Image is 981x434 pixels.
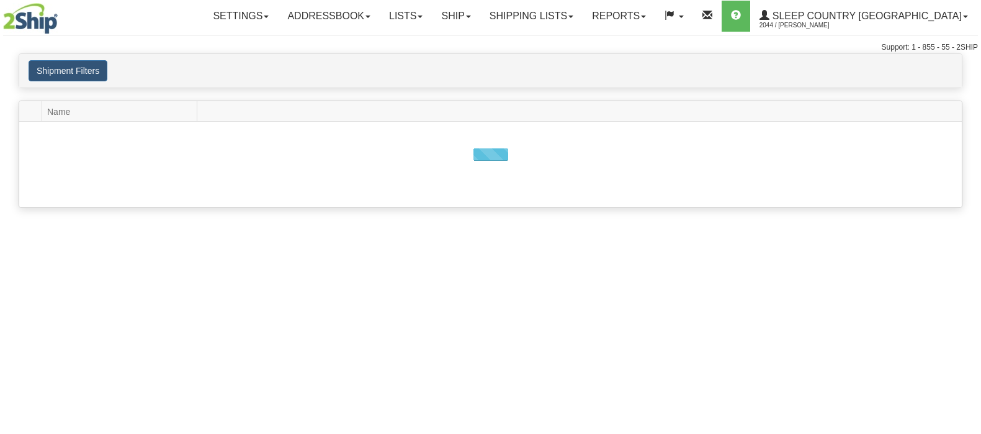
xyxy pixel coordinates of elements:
button: Shipment Filters [29,60,107,81]
img: logo2044.jpg [3,3,58,34]
a: Ship [432,1,480,32]
a: Reports [583,1,655,32]
span: 2044 / [PERSON_NAME] [759,19,853,32]
iframe: chat widget [952,153,980,280]
a: Lists [380,1,432,32]
a: Sleep Country [GEOGRAPHIC_DATA] 2044 / [PERSON_NAME] [750,1,977,32]
span: Sleep Country [GEOGRAPHIC_DATA] [769,11,962,21]
a: Settings [204,1,278,32]
a: Shipping lists [480,1,583,32]
a: Addressbook [278,1,380,32]
div: Support: 1 - 855 - 55 - 2SHIP [3,42,978,53]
